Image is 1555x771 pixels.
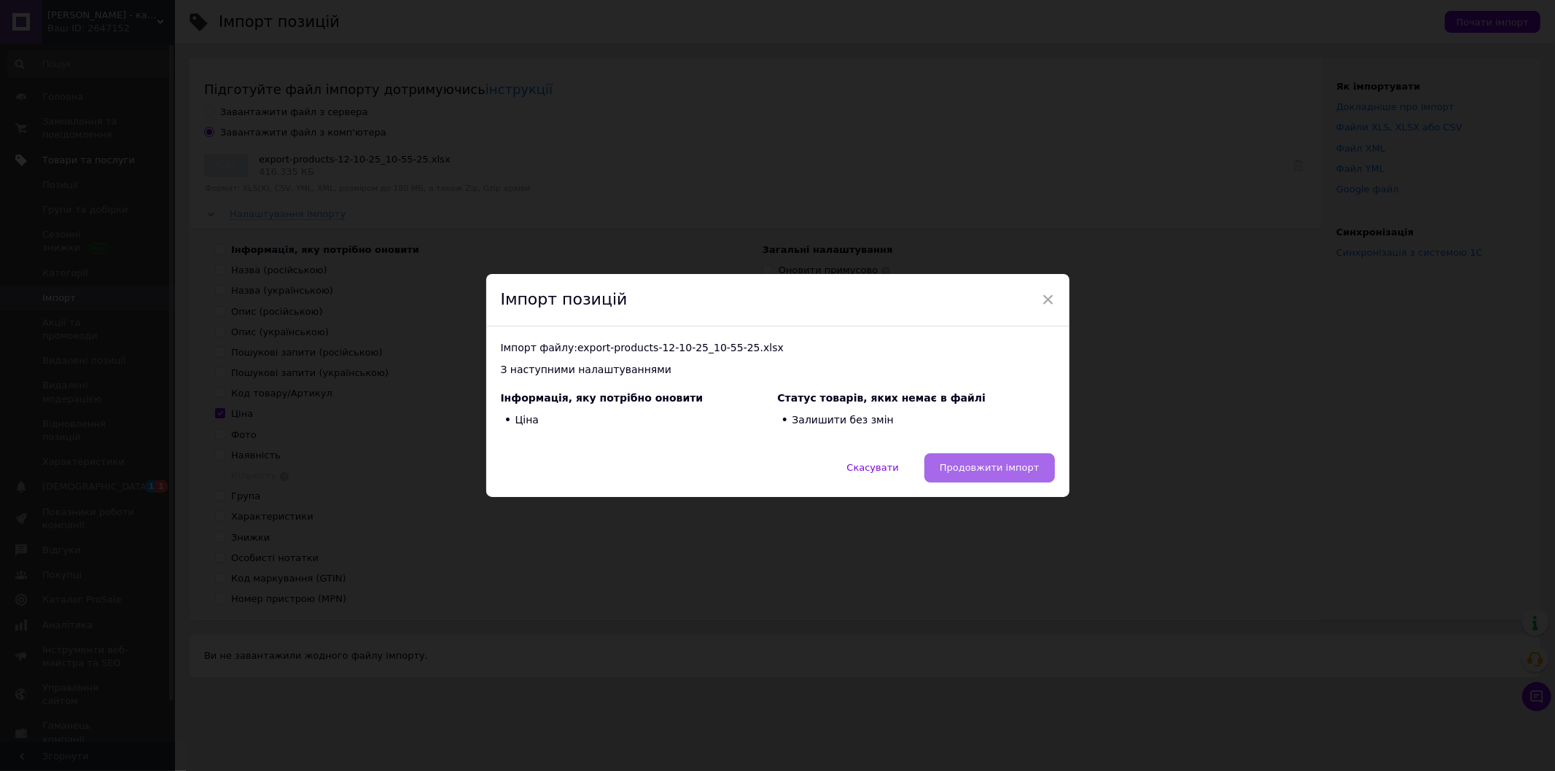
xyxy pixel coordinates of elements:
button: Продовжити імпорт [924,453,1055,482]
li: Ціна [501,411,778,429]
span: × [1042,287,1055,312]
div: З наступними налаштуваннями [501,363,1055,377]
span: Інформація, яку потрібно оновити [501,392,704,404]
div: Імпорт файлу: export-products-12-10-25_10-55-25.xlsx [501,341,1055,356]
div: Імпорт позицій [486,274,1069,326]
span: Скасувати [847,462,899,473]
span: Статус товарів, яких немає в файлі [778,392,986,404]
li: Залишити без змін [778,411,1055,429]
button: Скасувати [832,453,914,482]
span: Продовжити імпорт [940,462,1040,473]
